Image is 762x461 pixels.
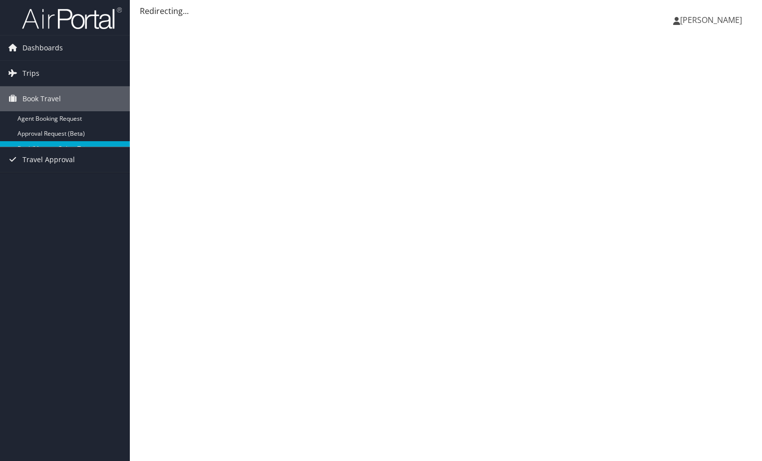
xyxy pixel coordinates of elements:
[680,14,742,25] span: [PERSON_NAME]
[22,6,122,30] img: airportal-logo.png
[22,61,39,86] span: Trips
[140,5,752,17] div: Redirecting...
[673,5,752,35] a: [PERSON_NAME]
[22,147,75,172] span: Travel Approval
[22,35,63,60] span: Dashboards
[22,86,61,111] span: Book Travel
